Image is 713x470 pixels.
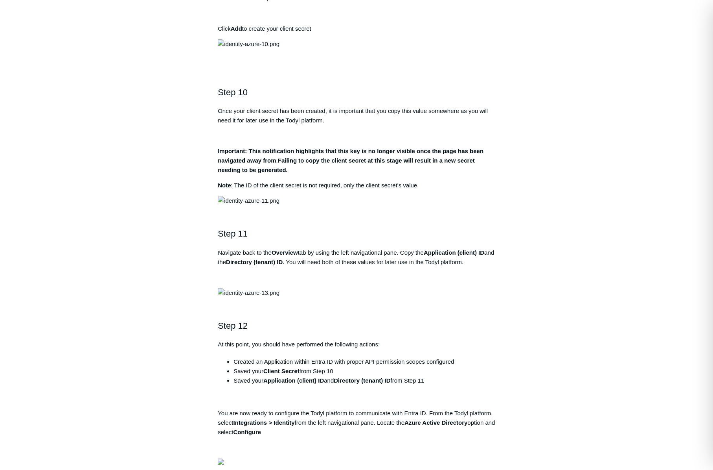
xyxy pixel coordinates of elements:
strong: Failing to copy the client secret at this stage will result in a new secret needing to be generated. [218,157,475,173]
strong: Overview [272,249,298,256]
strong: Configure [233,429,261,435]
strong: Note [218,182,231,189]
strong: Directory (tenant) ID [334,377,390,384]
li: Saved your from Step 10 [233,366,495,376]
li: Created an Application within Entra ID with proper API permission scopes configured [233,357,495,366]
p: Once your client secret has been created, it is important that you copy this value somewhere as y... [218,106,495,125]
h2: Step 11 [218,227,495,241]
p: At this point, you should have performed the following actions: [218,340,495,349]
img: 35158997234835 [218,459,224,465]
strong: Application (client) ID [424,249,484,256]
img: identity-azure-10.png [218,39,279,49]
p: You are now ready to configure the Todyl platform to communicate with Entra ID. From the Todyl pl... [218,409,495,437]
p: Click to create your client secret [218,24,495,33]
strong: Azure Active Directory [404,419,467,426]
p: Navigate back to the tab by using the left navigational pane. Copy the and the . You will need bo... [218,248,495,267]
img: identity-azure-11.png [218,196,279,205]
p: : The ID of the client secret is not required, only the client secret's value. [218,181,495,190]
strong: Application (client) ID [263,377,324,384]
strong: Integrations > Identity [233,419,294,426]
strong: Add [231,25,242,32]
h2: Step 10 [218,85,495,99]
img: identity-azure-13.png [218,288,279,298]
h2: Step 12 [218,319,495,333]
p: . [218,146,495,175]
strong: Important: This notification highlights that this key is no longer visible once the page has been... [218,148,483,164]
strong: Directory (tenant) ID [226,259,283,265]
li: Saved your and from Step 11 [233,376,495,385]
strong: Client Secret [263,368,300,374]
